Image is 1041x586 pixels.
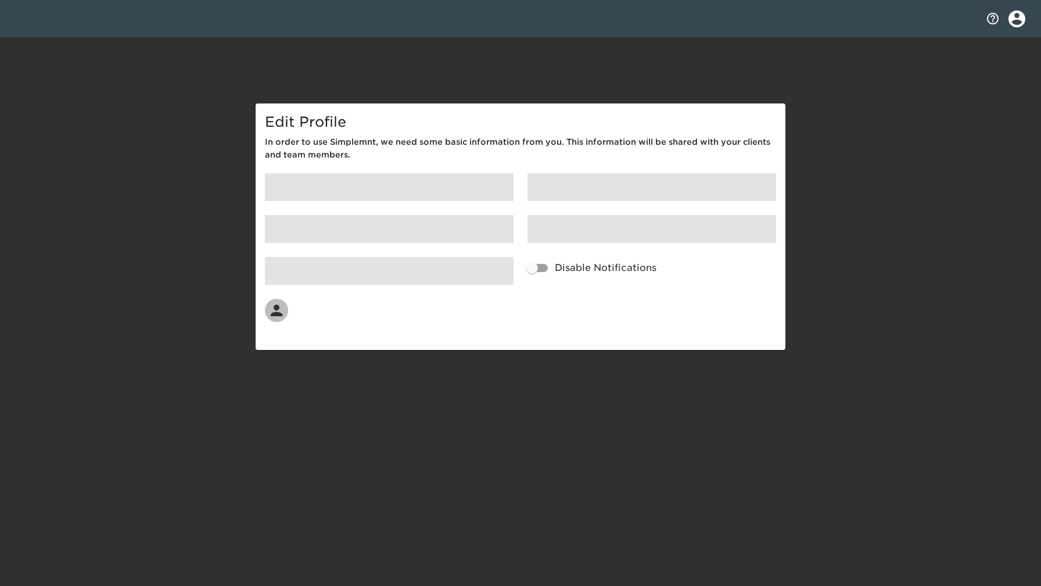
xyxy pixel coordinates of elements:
[258,292,295,329] button: Change Profile Picture
[265,113,776,131] h5: Edit Profile
[1000,2,1034,36] button: profile
[265,136,776,162] h6: In order to use Simplemnt, we need some basic information from you. This information will be shar...
[979,5,1007,33] button: notifications
[555,261,656,275] span: Disable Notifications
